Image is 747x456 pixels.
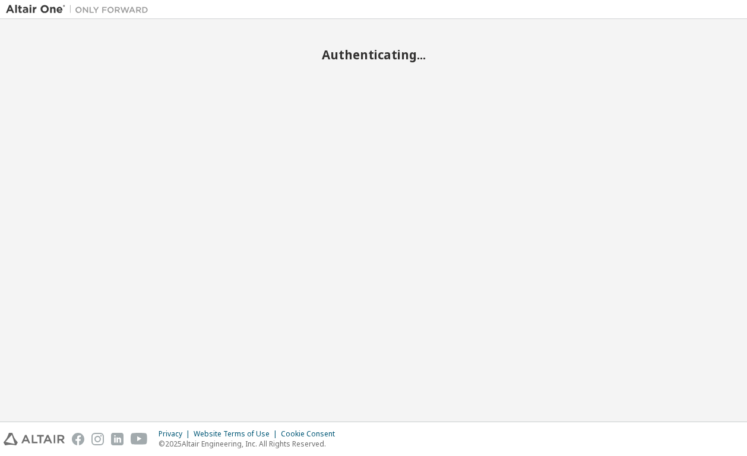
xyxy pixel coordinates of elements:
[281,429,342,439] div: Cookie Consent
[111,433,124,445] img: linkedin.svg
[6,47,741,62] h2: Authenticating...
[159,439,342,449] p: © 2025 Altair Engineering, Inc. All Rights Reserved.
[194,429,281,439] div: Website Terms of Use
[159,429,194,439] div: Privacy
[91,433,104,445] img: instagram.svg
[72,433,84,445] img: facebook.svg
[131,433,148,445] img: youtube.svg
[4,433,65,445] img: altair_logo.svg
[6,4,154,15] img: Altair One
